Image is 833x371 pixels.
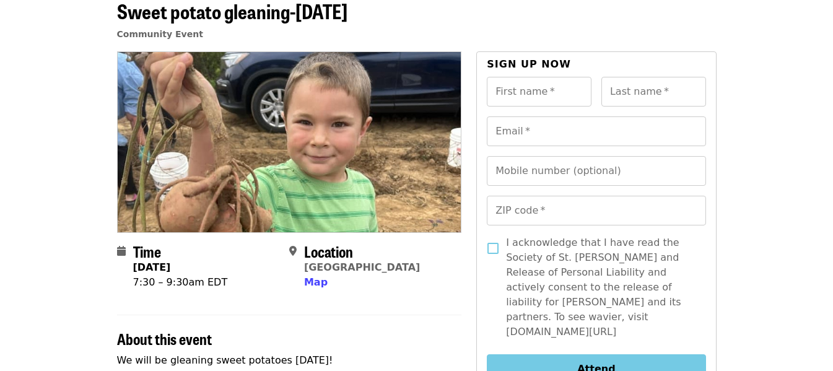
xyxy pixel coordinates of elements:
strong: [DATE] [133,261,171,273]
input: Email [487,116,705,146]
span: Location [304,240,353,262]
input: Last name [601,77,706,107]
a: Community Event [117,29,203,39]
input: Mobile number (optional) [487,156,705,186]
span: About this event [117,328,212,349]
input: ZIP code [487,196,705,225]
i: map-marker-alt icon [289,245,297,257]
span: Sign up now [487,58,571,70]
a: [GEOGRAPHIC_DATA] [304,261,420,273]
img: Sweet potato gleaning-Monday organized by Society of St. Andrew [118,52,461,232]
button: Map [304,275,328,290]
span: I acknowledge that I have read the Society of St. [PERSON_NAME] and Release of Personal Liability... [506,235,696,339]
span: Map [304,276,328,288]
i: calendar icon [117,245,126,257]
p: We will be gleaning sweet potatoes [DATE]! [117,353,462,368]
span: Time [133,240,161,262]
input: First name [487,77,591,107]
div: 7:30 – 9:30am EDT [133,275,228,290]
